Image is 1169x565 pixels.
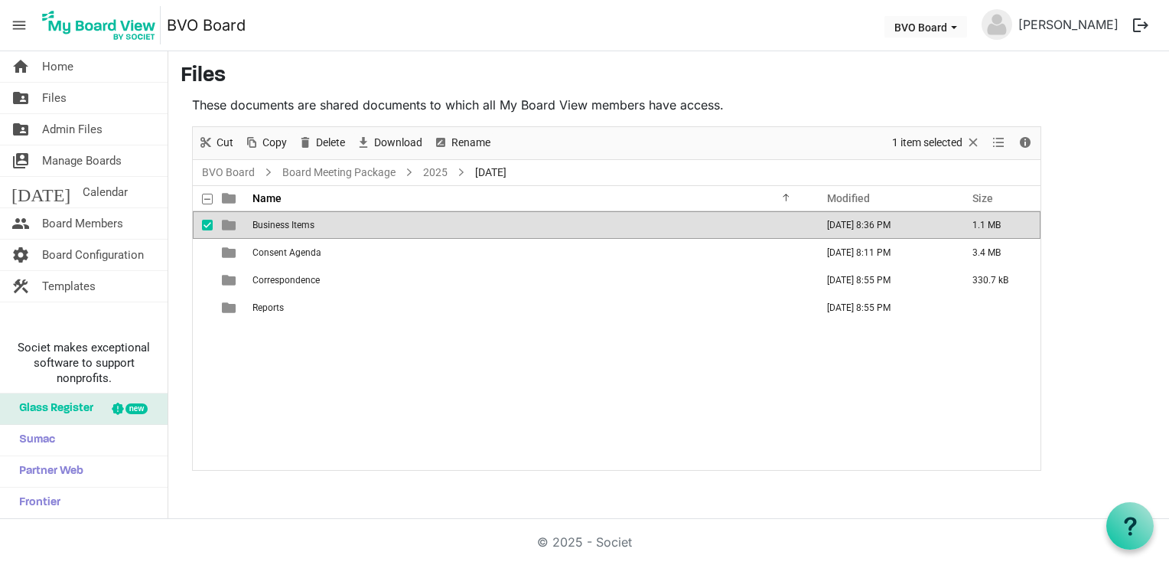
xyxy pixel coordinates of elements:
[248,211,811,239] td: Business Items is template cell column header Name
[982,9,1012,40] img: no-profile-picture.svg
[213,239,248,266] td: is template cell column header type
[279,163,399,182] a: Board Meeting Package
[956,294,1040,322] td: is template cell column header Size
[472,163,510,182] span: [DATE]
[292,127,350,159] div: Delete
[7,340,161,386] span: Societ makes exceptional software to support nonprofits.
[972,192,993,204] span: Size
[811,239,956,266] td: August 25, 2025 8:11 PM column header Modified
[11,114,30,145] span: folder_shared
[248,239,811,266] td: Consent Agenda is template cell column header Name
[37,6,161,44] img: My Board View Logo
[252,275,320,286] span: Correspondence
[199,163,258,182] a: BVO Board
[1015,133,1036,152] button: Details
[350,127,428,159] div: Download
[261,133,288,152] span: Copy
[193,127,239,159] div: Cut
[193,211,213,239] td: checkbox
[887,127,986,159] div: Clear selection
[956,266,1040,294] td: 330.7 kB is template cell column header Size
[537,534,632,550] a: © 2025 - Societ
[252,220,314,230] span: Business Items
[42,114,103,145] span: Admin Files
[353,133,425,152] button: Download
[37,6,167,44] a: My Board View Logo
[83,177,128,207] span: Calendar
[125,403,148,414] div: new
[213,266,248,294] td: is template cell column header type
[11,271,30,302] span: construction
[11,208,30,239] span: people
[192,96,1041,114] p: These documents are shared documents to which all My Board View members have access.
[213,294,248,322] td: is template cell column header type
[11,456,83,487] span: Partner Web
[42,51,73,82] span: Home
[890,133,984,152] button: Selection
[884,16,967,38] button: BVO Board dropdownbutton
[11,488,60,518] span: Frontier
[811,266,956,294] td: August 25, 2025 8:55 PM column header Modified
[42,271,96,302] span: Templates
[428,127,496,159] div: Rename
[242,133,290,152] button: Copy
[42,145,122,176] span: Manage Boards
[11,51,30,82] span: home
[1125,9,1157,41] button: logout
[252,247,321,258] span: Consent Agenda
[196,133,236,152] button: Cut
[248,266,811,294] td: Correspondence is template cell column header Name
[252,192,282,204] span: Name
[215,133,235,152] span: Cut
[420,163,451,182] a: 2025
[1012,127,1038,159] div: Details
[431,133,493,152] button: Rename
[986,127,1012,159] div: View
[11,240,30,270] span: settings
[181,64,1157,90] h3: Files
[295,133,348,152] button: Delete
[5,11,34,40] span: menu
[1012,9,1125,40] a: [PERSON_NAME]
[314,133,347,152] span: Delete
[193,294,213,322] td: checkbox
[42,240,144,270] span: Board Configuration
[373,133,424,152] span: Download
[252,302,284,313] span: Reports
[11,83,30,113] span: folder_shared
[891,133,964,152] span: 1 item selected
[450,133,492,152] span: Rename
[42,208,123,239] span: Board Members
[11,145,30,176] span: switch_account
[167,10,246,41] a: BVO Board
[11,394,93,424] span: Glass Register
[42,83,67,113] span: Files
[248,294,811,322] td: Reports is template cell column header Name
[193,239,213,266] td: checkbox
[811,211,956,239] td: August 25, 2025 8:36 PM column header Modified
[827,192,870,204] span: Modified
[11,425,55,456] span: Sumac
[11,177,70,207] span: [DATE]
[956,239,1040,266] td: 3.4 MB is template cell column header Size
[193,266,213,294] td: checkbox
[811,294,956,322] td: August 25, 2025 8:55 PM column header Modified
[213,211,248,239] td: is template cell column header type
[989,133,1008,152] button: View dropdownbutton
[239,127,292,159] div: Copy
[956,211,1040,239] td: 1.1 MB is template cell column header Size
